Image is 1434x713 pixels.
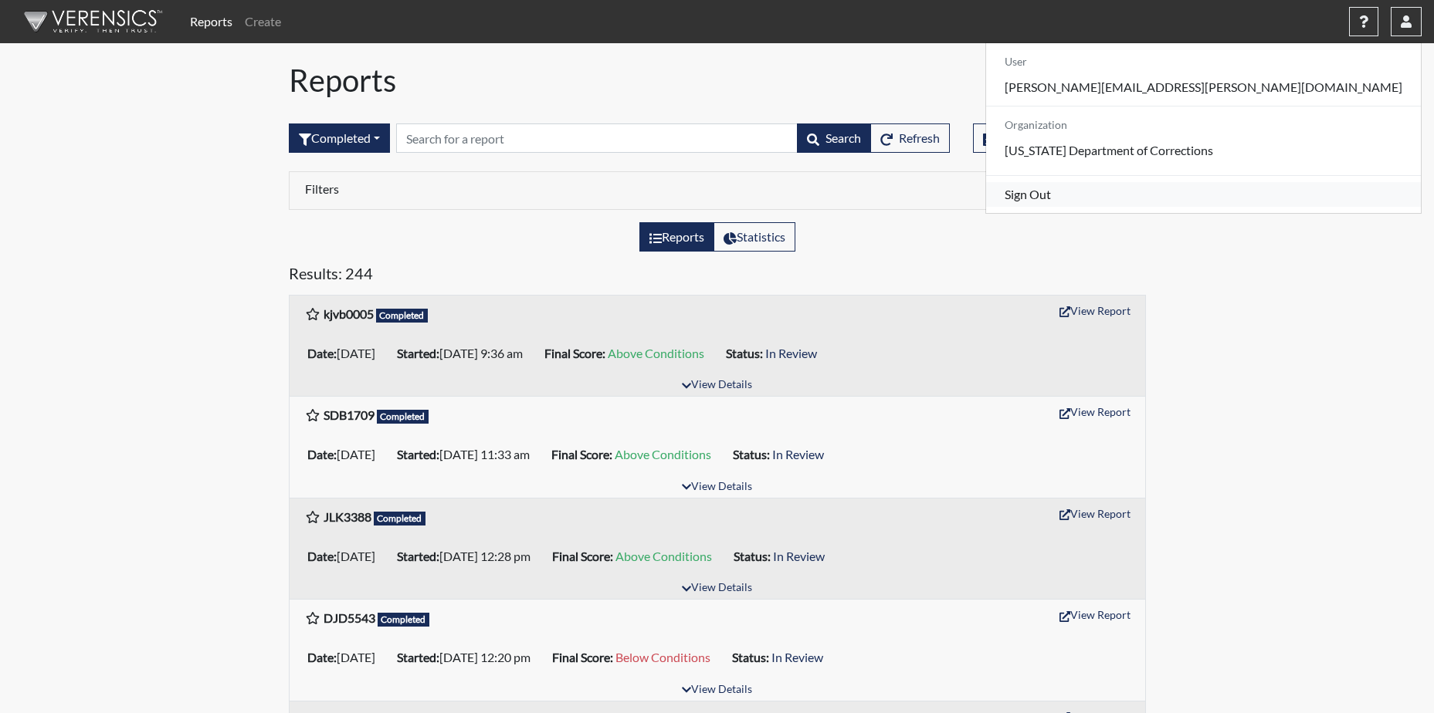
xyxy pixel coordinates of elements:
label: View statistics about completed interviews [714,222,795,252]
b: Date: [307,447,337,461]
b: Status: [732,650,769,664]
b: Date: [307,346,337,360]
b: Started: [397,346,439,360]
input: Search by Registration ID, Interview Number, or Investigation Name. [396,123,798,153]
b: SDB1709 [324,407,375,422]
a: Create [239,6,287,37]
b: Final Score: [552,650,613,664]
h6: User [986,49,1421,75]
span: Above Conditions [615,549,712,563]
button: Search [797,123,871,153]
div: Filter by interview status [289,123,390,153]
span: Above Conditions [608,346,704,360]
a: [PERSON_NAME][EMAIL_ADDRESS][PERSON_NAME][DOMAIN_NAME] [986,75,1421,100]
span: In Review [771,650,823,664]
li: [DATE] [301,645,391,670]
span: Completed [377,410,429,424]
span: Above Conditions [615,447,711,461]
span: Below Conditions [615,650,710,664]
span: In Review [772,447,824,461]
span: Search [825,130,861,145]
li: [DATE] 12:20 pm [391,645,546,670]
a: Sign Out [986,182,1421,207]
li: [DATE] 11:33 am [391,442,545,467]
div: Click to expand/collapse filters [293,181,1141,200]
button: View Report [1053,502,1137,525]
li: [DATE] [301,442,391,467]
b: Final Score: [551,447,612,461]
b: Started: [397,447,439,461]
p: [US_STATE] Department of Corrections [986,138,1421,163]
b: Date: [307,549,337,563]
b: DJD5543 [324,610,375,625]
button: Refresh [870,123,950,153]
b: Status: [733,447,770,461]
h5: Results: 244 [289,264,1146,289]
b: kjvb0005 [324,306,374,321]
button: View Details [675,578,759,599]
span: Completed [376,309,429,323]
button: Export List [973,123,1066,153]
li: [DATE] 12:28 pm [391,544,546,569]
span: Refresh [899,130,940,145]
a: Reports [184,6,239,37]
b: Status: [726,346,763,360]
li: [DATE] [301,341,391,366]
b: Final Score: [552,549,613,563]
b: Started: [397,549,439,563]
button: View Details [675,375,759,396]
span: In Review [773,549,825,563]
h6: Filters [305,181,706,196]
li: [DATE] [301,544,391,569]
b: Date: [307,650,337,664]
b: Status: [734,549,771,563]
span: Completed [378,613,430,627]
button: View Details [675,680,759,701]
button: View Report [1053,400,1137,424]
li: [DATE] 9:36 am [391,341,538,366]
b: JLK3388 [324,509,371,524]
span: In Review [765,346,817,360]
h6: Organization [986,113,1421,138]
label: View the list of reports [639,222,714,252]
button: View Report [1053,299,1137,323]
button: View Details [675,477,759,498]
h1: Reports [289,62,1146,99]
button: View Report [1053,603,1137,627]
button: Completed [289,123,390,153]
b: Final Score: [544,346,605,360]
span: Completed [374,512,426,525]
b: Started: [397,650,439,664]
